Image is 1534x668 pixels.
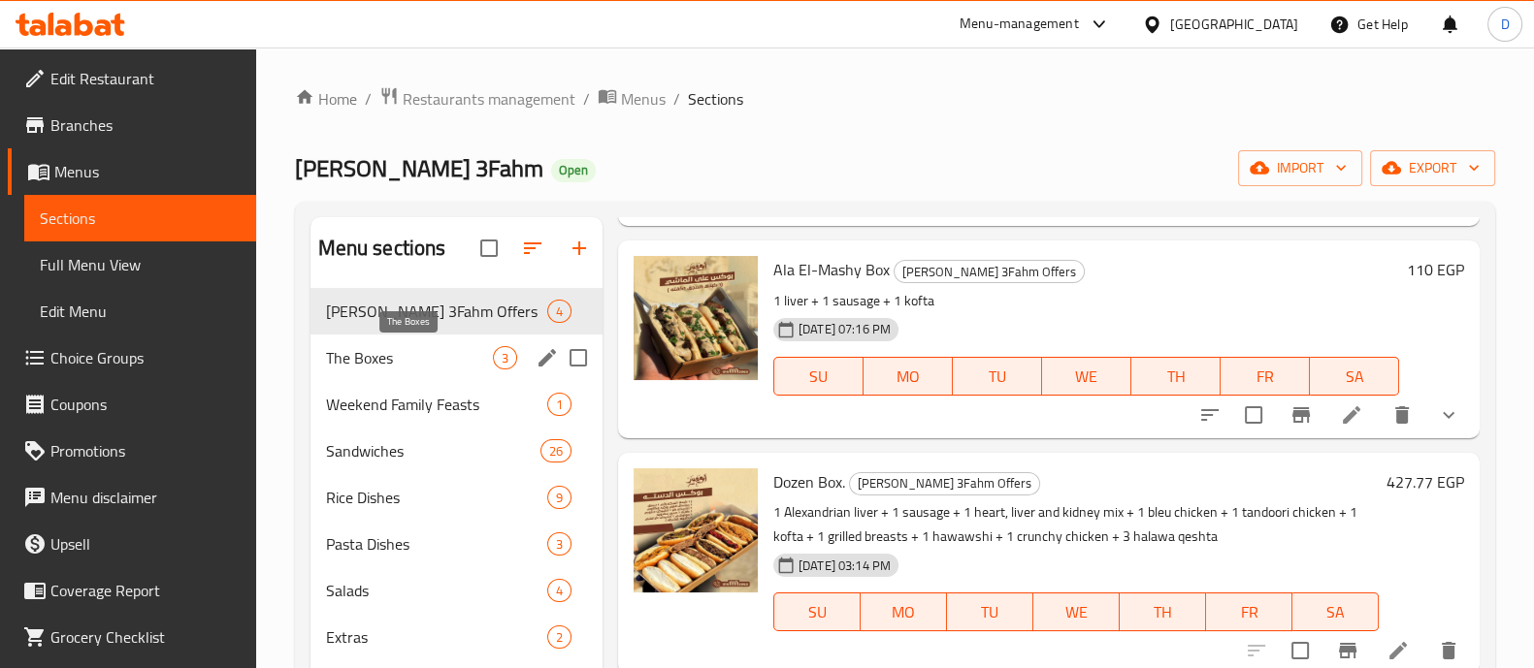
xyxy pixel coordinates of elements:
nav: breadcrumb [295,86,1495,111]
a: Menus [8,148,256,195]
span: Select all sections [469,228,509,269]
div: Abo Omar 3Fahm Offers [894,260,1085,283]
button: export [1370,150,1495,186]
a: Menu disclaimer [8,474,256,521]
span: Upsell [50,532,241,556]
span: Sections [688,87,743,111]
a: Sections [24,195,256,241]
span: [PERSON_NAME] 3Fahm Offers [895,261,1084,283]
span: Menus [54,160,241,183]
button: MO [864,357,953,396]
span: Coverage Report [50,579,241,602]
span: Rice Dishes [326,486,547,509]
div: [PERSON_NAME] 3Fahm Offers4 [310,288,603,334]
a: Edit Restaurant [8,55,256,102]
button: WE [1042,357,1131,396]
span: Weekend Family Feasts [326,393,547,416]
a: Branches [8,102,256,148]
span: Open [551,162,596,178]
img: Ala El-Mashy Box [634,256,758,380]
button: SA [1292,592,1379,631]
button: TU [953,357,1042,396]
li: / [673,87,680,111]
button: SA [1310,357,1399,396]
div: Salads [326,579,547,602]
span: The Boxes [326,346,493,369]
span: Ala El-Mashy Box [773,255,890,284]
button: import [1238,150,1362,186]
img: Dozen Box. [634,468,758,592]
h6: 110 EGP [1407,256,1464,283]
span: 9 [548,489,571,507]
a: Edit menu item [1340,403,1363,427]
span: Menu disclaimer [50,486,241,509]
svg: Show Choices [1437,403,1460,427]
div: Extras2 [310,614,603,660]
span: Edit Menu [40,300,241,323]
button: TH [1131,357,1221,396]
span: MO [871,363,945,391]
span: D [1500,14,1509,35]
div: Open [551,159,596,182]
p: 1 Alexandrian liver + 1 sausage + 1 heart, liver and kidney mix + 1 bleu chicken + 1 tandoori chi... [773,500,1379,549]
div: Abo Omar 3Fahm Offers [326,300,547,323]
div: items [547,579,571,602]
span: TU [961,363,1034,391]
button: SU [773,357,864,396]
span: 2 [548,628,571,647]
div: Menu-management [960,13,1079,36]
span: Sort sections [509,225,556,271]
div: Extras [326,625,547,649]
span: 1 [548,396,571,414]
span: FR [1214,598,1285,626]
p: 1 liver + 1 sausage + 1 kofta [773,289,1399,313]
button: delete [1379,392,1425,438]
a: Edit Menu [24,288,256,334]
span: [PERSON_NAME] 3Fahm Offers [326,300,547,323]
span: [DATE] 07:16 PM [791,320,898,338]
span: Edit Restaurant [50,67,241,90]
span: Full Menu View [40,253,241,276]
a: Edit menu item [1387,639,1410,662]
span: WE [1041,598,1112,626]
a: Menus [598,86,666,111]
button: edit [533,343,562,372]
button: TU [947,592,1033,631]
span: 26 [541,442,571,461]
span: MO [868,598,939,626]
span: Branches [50,113,241,137]
span: Sandwiches [326,439,540,462]
span: Promotions [50,439,241,462]
span: Choice Groups [50,346,241,369]
span: [PERSON_NAME] 3Fahm [295,146,543,190]
button: FR [1206,592,1292,631]
button: Add section [556,225,603,271]
h2: Menu sections [318,234,446,263]
a: Full Menu View [24,241,256,288]
span: 3 [494,349,516,367]
div: Abo Omar 3Fahm Offers [849,472,1040,495]
span: 4 [548,582,571,600]
span: [PERSON_NAME] 3Fahm Offers [850,472,1039,494]
span: Menus [621,87,666,111]
button: Branch-specific-item [1278,392,1324,438]
button: show more [1425,392,1472,438]
div: items [493,346,517,369]
span: Pasta Dishes [326,532,547,556]
button: MO [861,592,947,631]
div: Weekend Family Feasts1 [310,381,603,428]
div: items [547,300,571,323]
span: TH [1139,363,1213,391]
button: WE [1033,592,1120,631]
span: Coupons [50,393,241,416]
span: Grocery Checklist [50,625,241,649]
button: sort-choices [1187,392,1233,438]
span: TU [955,598,1026,626]
span: Restaurants management [403,87,575,111]
a: Upsell [8,521,256,567]
a: Grocery Checklist [8,614,256,660]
